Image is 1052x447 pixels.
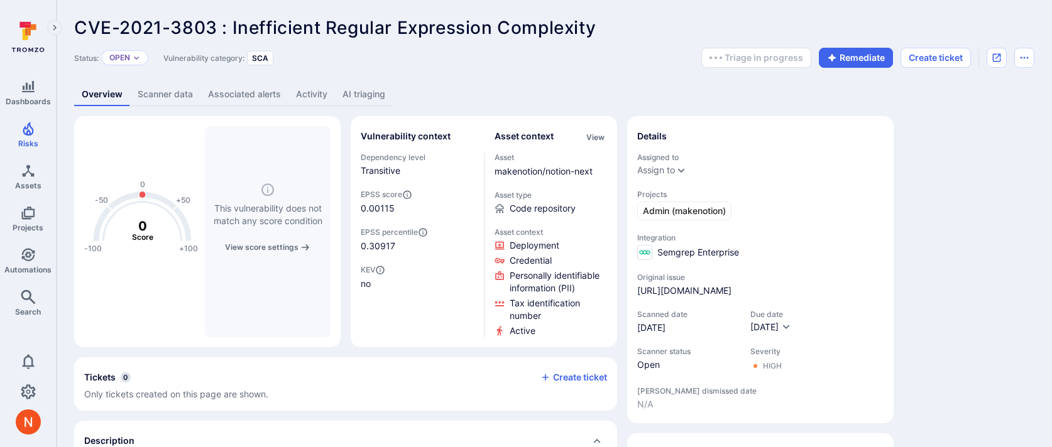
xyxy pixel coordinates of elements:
div: Open original issue [987,48,1007,68]
div: Due date field [750,310,791,334]
span: Click to view evidence [510,297,608,322]
span: Asset context [495,227,608,237]
text: 0 [140,180,145,189]
div: Vulnerability tabs [74,83,1034,106]
span: Assets [15,181,41,190]
a: Admin (makenotion) [637,202,731,220]
a: AI triaging [335,83,393,106]
span: Code repository [510,202,576,215]
button: Create ticket [901,48,971,68]
span: Click to view evidence [510,254,552,267]
button: Open [109,53,130,63]
button: Assign to [637,165,675,175]
text: -100 [84,244,102,253]
span: 0.30917 [361,240,474,252]
g: The vulnerability score is based on the parameters defined in the settings [118,218,168,242]
button: View score settings [225,242,311,252]
a: [URL][DOMAIN_NAME] [637,284,731,297]
span: Scanner status [637,347,738,356]
img: ACg8ocIprwjrgDQnDsNSk9Ghn5p5-B8DpAKWoJ5Gi9syOE4K59tr4Q=s96-c [16,409,41,434]
img: Loading... [710,57,722,59]
span: Semgrep Enterprise [657,246,739,259]
span: Admin (makenotion) [643,205,726,217]
tspan: 0 [138,218,147,233]
span: Integration [637,233,884,242]
span: Projects [13,223,43,232]
button: Remediate [819,48,893,68]
span: Automations [4,265,52,274]
span: CVE-2021-3803 : Inefficient Regular Expression Complexity [74,17,596,38]
span: EPSS percentile [361,227,474,237]
div: Collapse [74,357,617,411]
div: SCA [247,51,273,65]
a: Associated alerts [200,83,288,106]
span: Risks [18,139,38,148]
span: Click to view evidence [510,239,559,252]
span: N/A [637,398,884,411]
span: Search [15,307,41,316]
span: EPSS score [361,190,474,200]
span: Original issue [637,272,884,282]
text: Score [132,232,153,242]
span: Assigned to [637,153,884,162]
button: Expand dropdown [676,165,686,175]
text: +100 [179,244,198,253]
text: +50 [176,195,190,205]
h2: Tickets [84,371,116,384]
span: Click to view evidence [510,325,535,337]
a: Overview [74,83,130,106]
span: Status: [74,53,99,63]
a: Scanner data [130,83,200,106]
div: Click to view all asset context details [584,130,607,143]
span: Asset type [495,190,608,200]
span: Transitive [361,164,474,177]
span: [DATE] [750,321,779,332]
button: Expand dropdown [133,54,140,62]
h2: Vulnerability context [361,130,451,143]
button: Triage in progress [701,48,811,68]
span: 0.00115 [361,202,395,215]
span: This vulnerability does not match any score condition [212,202,323,227]
i: Expand navigation menu [50,23,59,33]
text: -50 [95,195,108,205]
a: Activity [288,83,335,106]
span: Scanned date [637,310,738,319]
button: [DATE] [750,321,791,334]
div: Neeren Patki [16,409,41,434]
span: Only tickets created on this page are shown. [84,389,268,399]
span: no [361,277,474,290]
h2: Description [84,434,134,447]
span: 0 [121,372,131,382]
span: Open [637,358,738,371]
span: Vulnerability category: [163,53,244,63]
span: [DATE] [637,321,738,334]
button: Options menu [1014,48,1034,68]
h2: Asset context [495,130,554,143]
span: KEV [361,265,474,275]
span: Due date [750,310,791,319]
button: View [584,132,607,142]
span: Dashboards [6,97,51,106]
span: Click to view evidence [510,269,608,294]
span: Projects [637,190,884,199]
span: [PERSON_NAME] dismissed date [637,386,884,396]
h2: Details [637,130,667,143]
section: tickets card [74,357,617,411]
span: Severity [750,347,782,356]
span: Asset [495,153,608,162]
span: Dependency level [361,153,474,162]
button: Create ticket [540,372,607,383]
a: makenotion/notion-next [495,166,593,176]
div: High [763,361,782,371]
a: View score settings [225,240,311,253]
button: Expand navigation menu [47,20,62,35]
section: details card [627,116,894,423]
